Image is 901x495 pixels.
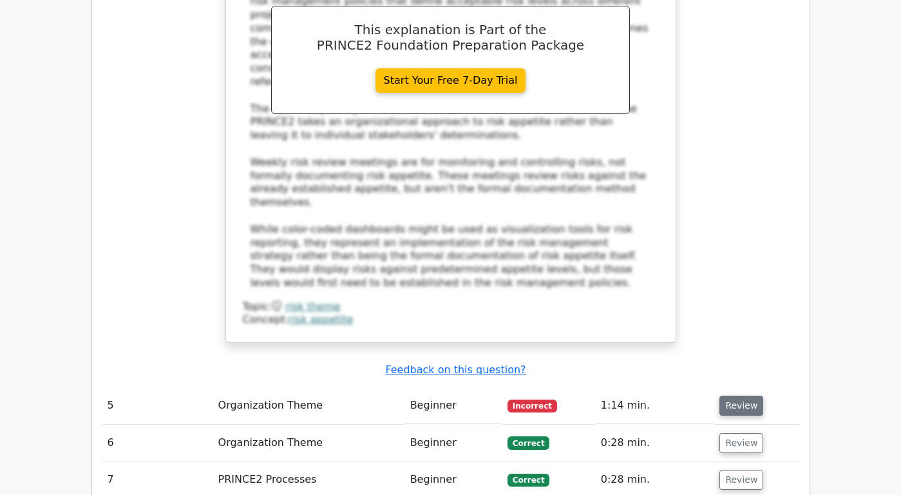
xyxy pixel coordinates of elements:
td: 0:28 min. [596,425,715,461]
a: Start Your Free 7-Day Trial [375,68,526,93]
button: Review [719,470,763,490]
button: Review [719,433,763,453]
a: risk theme [285,300,340,313]
td: Organization Theme [213,387,405,424]
td: Beginner [405,425,502,461]
td: Organization Theme [213,425,405,461]
td: 5 [102,387,213,424]
span: Correct [507,474,549,487]
span: Incorrect [507,400,557,412]
a: Feedback on this question? [385,364,526,376]
a: risk appetite [289,313,354,325]
div: Topic: [243,300,659,314]
td: 6 [102,425,213,461]
span: Correct [507,436,549,449]
button: Review [719,396,763,416]
td: Beginner [405,387,502,424]
td: 1:14 min. [596,387,715,424]
div: Concept: [243,313,659,327]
